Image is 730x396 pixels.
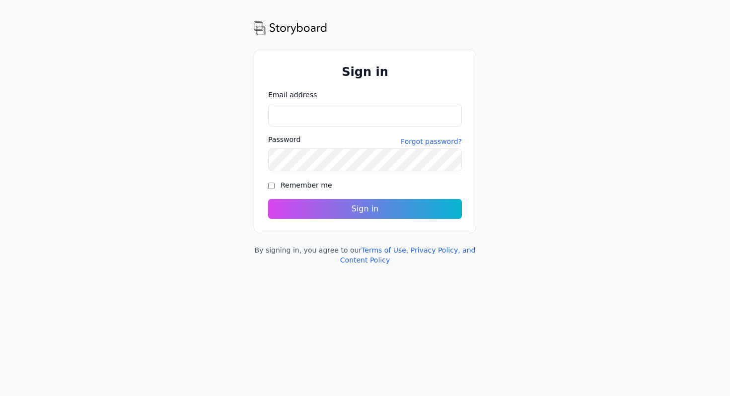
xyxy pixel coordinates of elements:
h1: Sign in [268,64,462,80]
img: storyboard [254,20,327,36]
label: Remember me [281,181,332,189]
a: Terms of Use, Privacy Policy, and Content Policy [340,246,476,264]
button: Sign in [268,199,462,219]
label: Email address [268,90,462,100]
div: By signing in, you agree to our [254,245,476,265]
a: Forgot password? [401,136,462,146]
label: Password [268,134,300,144]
